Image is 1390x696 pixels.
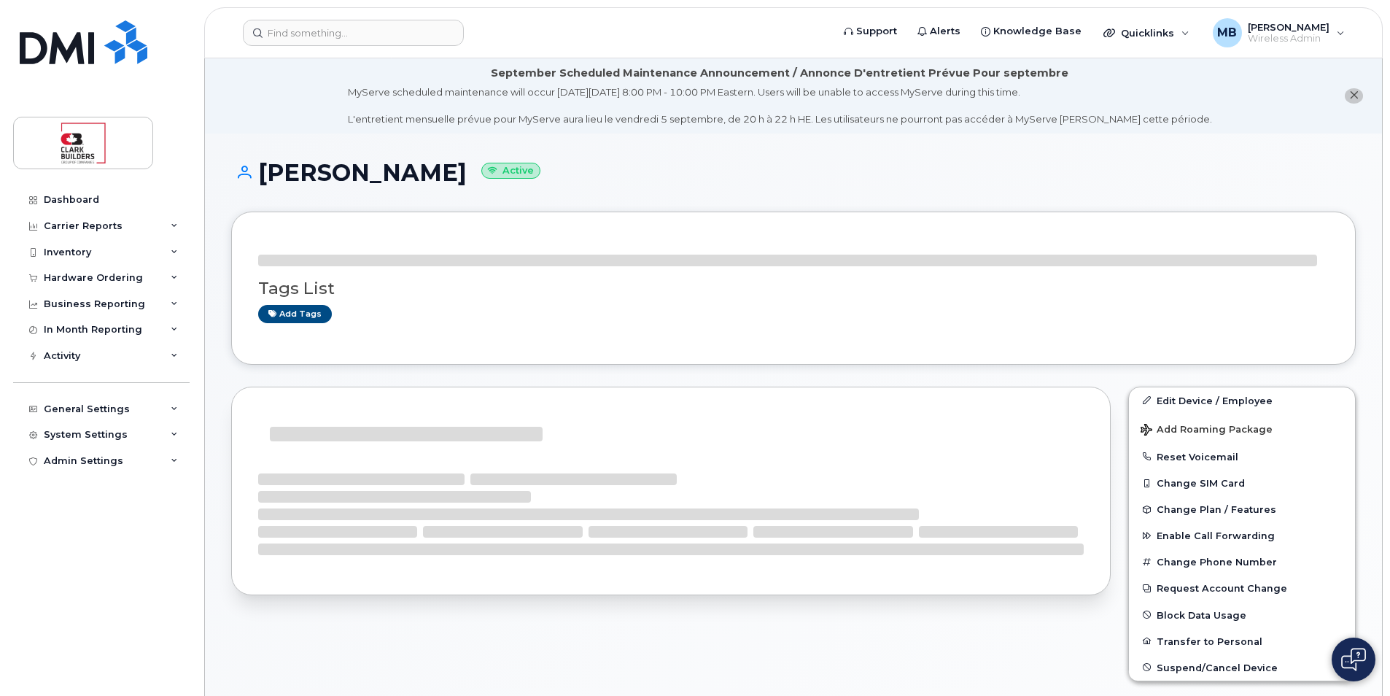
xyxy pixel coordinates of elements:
[1129,628,1355,654] button: Transfer to Personal
[231,160,1356,185] h1: [PERSON_NAME]
[1157,662,1278,673] span: Suspend/Cancel Device
[1345,88,1363,104] button: close notification
[348,85,1212,126] div: MyServe scheduled maintenance will occur [DATE][DATE] 8:00 PM - 10:00 PM Eastern. Users will be u...
[1341,648,1366,671] img: Open chat
[1129,549,1355,575] button: Change Phone Number
[1129,387,1355,414] a: Edit Device / Employee
[1129,414,1355,444] button: Add Roaming Package
[1129,444,1355,470] button: Reset Voicemail
[1129,602,1355,628] button: Block Data Usage
[1129,654,1355,681] button: Suspend/Cancel Device
[481,163,540,179] small: Active
[1141,424,1273,438] span: Add Roaming Package
[258,279,1329,298] h3: Tags List
[1157,504,1276,515] span: Change Plan / Features
[1129,575,1355,601] button: Request Account Change
[1129,496,1355,522] button: Change Plan / Features
[258,305,332,323] a: Add tags
[1129,470,1355,496] button: Change SIM Card
[491,66,1068,81] div: September Scheduled Maintenance Announcement / Annonce D'entretient Prévue Pour septembre
[1129,522,1355,549] button: Enable Call Forwarding
[1157,530,1275,541] span: Enable Call Forwarding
